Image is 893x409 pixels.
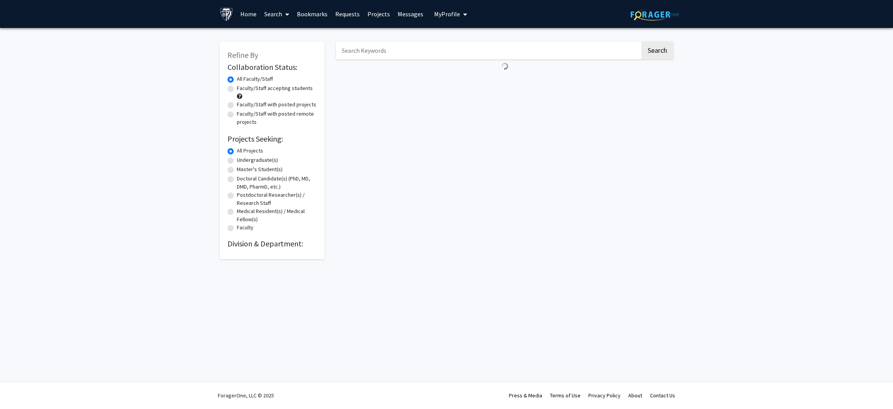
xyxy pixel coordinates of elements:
[237,84,313,92] label: Faculty/Staff accepting students
[237,156,278,164] label: Undergraduate(s)
[650,392,675,399] a: Contact Us
[237,165,283,173] label: Master's Student(s)
[293,0,331,28] a: Bookmarks
[336,73,673,91] nav: Page navigation
[237,224,253,232] label: Faculty
[228,50,258,60] span: Refine By
[237,207,317,224] label: Medical Resident(s) / Medical Fellow(s)
[228,62,317,72] h2: Collaboration Status:
[331,0,364,28] a: Requests
[237,175,317,191] label: Doctoral Candidate(s) (PhD, MD, DMD, PharmD, etc.)
[237,191,317,207] label: Postdoctoral Researcher(s) / Research Staff
[588,392,621,399] a: Privacy Policy
[237,75,273,83] label: All Faculty/Staff
[364,0,394,28] a: Projects
[228,134,317,144] h2: Projects Seeking:
[237,110,317,126] label: Faculty/Staff with posted remote projects
[550,392,581,399] a: Terms of Use
[237,147,263,155] label: All Projects
[218,382,274,409] div: ForagerOne, LLC © 2025
[641,42,673,59] button: Search
[498,59,512,73] img: Loading
[631,9,679,21] img: ForagerOne Logo
[260,0,293,28] a: Search
[434,10,460,18] span: My Profile
[237,101,316,109] label: Faculty/Staff with posted projects
[628,392,642,399] a: About
[236,0,260,28] a: Home
[509,392,542,399] a: Press & Media
[394,0,427,28] a: Messages
[228,239,317,248] h2: Division & Department:
[336,42,640,59] input: Search Keywords
[220,7,233,21] img: Johns Hopkins University Logo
